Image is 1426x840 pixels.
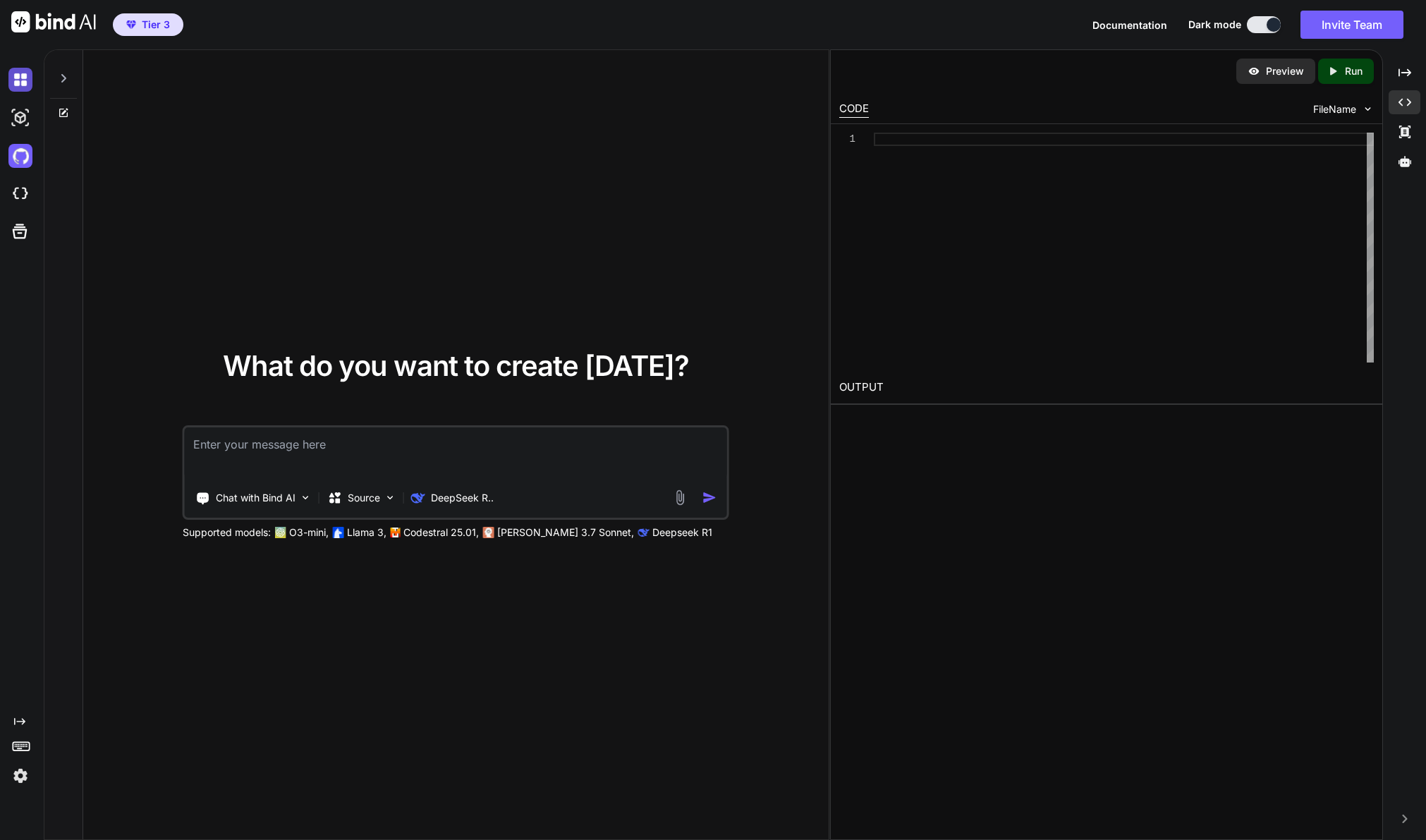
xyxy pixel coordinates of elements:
[142,18,170,32] span: Tier 3
[333,527,344,538] img: Llama2
[411,491,425,505] img: DeepSeek R1 (671B-Full)
[300,492,312,504] img: Pick Tools
[839,133,855,146] div: 1
[275,527,286,538] img: GPT-4
[11,11,96,32] img: Bind AI
[391,528,401,537] img: Mistral-AI
[839,101,869,118] div: CODE
[702,490,717,505] img: icon
[638,527,650,538] img: claude
[1248,65,1260,78] img: preview
[1345,64,1363,78] p: Run
[1266,64,1304,78] p: Preview
[8,764,32,788] img: settings
[672,489,688,506] img: attachment
[431,491,494,505] p: DeepSeek R..
[289,525,329,540] p: O3-mini,
[652,525,712,540] p: Deepseek R1
[8,182,32,206] img: cloudideIcon
[831,371,1382,404] h2: OUTPUT
[1092,18,1167,32] button: Documentation
[1300,11,1403,39] button: Invite Team
[1362,103,1374,115] img: chevron down
[8,144,32,168] img: githubDark
[497,525,634,540] p: [PERSON_NAME] 3.7 Sonnet,
[8,106,32,130] img: darkAi-studio
[1092,19,1167,31] span: Documentation
[183,525,271,540] p: Supported models:
[126,20,136,29] img: premium
[483,527,494,538] img: claude
[384,492,396,504] img: Pick Models
[223,348,689,383] span: What do you want to create [DATE]?
[403,525,479,540] p: Codestral 25.01,
[216,491,295,505] p: Chat with Bind AI
[8,68,32,92] img: darkChat
[1188,18,1241,32] span: Dark mode
[348,491,380,505] p: Source
[347,525,386,540] p: Llama 3,
[113,13,183,36] button: premiumTier 3
[1313,102,1356,116] span: FileName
